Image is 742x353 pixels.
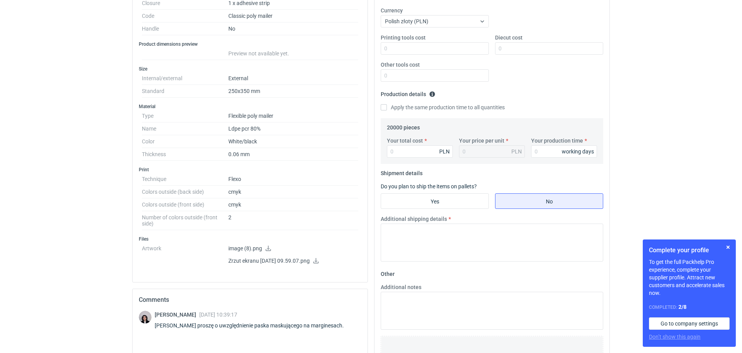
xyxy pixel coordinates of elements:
span: [PERSON_NAME] [155,312,199,318]
button: Skip for now [723,243,733,252]
dt: Standard [142,85,228,98]
span: Preview not available yet. [228,50,289,57]
label: Apply the same production time to all quantities [381,103,505,111]
label: Yes [381,193,489,209]
label: Additional notes [381,283,421,291]
label: No [495,193,603,209]
dd: Classic poly mailer [228,10,358,22]
div: PLN [439,148,450,155]
label: Your price per unit [459,137,504,145]
label: Currency [381,7,403,14]
p: image (8).png [228,245,358,252]
label: Diecut cost [495,34,523,41]
div: Completed: [649,303,730,311]
legend: 20000 pieces [387,121,420,131]
h3: Product dimensions preview [139,41,361,47]
div: PLN [511,148,522,155]
label: Additional shipping details [381,215,447,223]
legend: Other [381,268,395,277]
dt: Handle [142,22,228,35]
dt: Artwork [142,242,228,270]
label: Do you plan to ship the items on pallets? [381,183,477,189]
span: Polish złoty (PLN) [385,18,428,24]
dt: Colors outside (front side) [142,198,228,211]
dd: 250x350 mm [228,85,358,98]
p: Zrzut ekranu [DATE] 09.59.07.png [228,258,358,265]
dd: Flexible poly mailer [228,110,358,122]
dt: Internal/external [142,72,228,85]
dd: Flexo [228,173,358,186]
legend: Shipment details [381,167,423,176]
input: 0 [381,69,489,82]
input: 0 [381,42,489,55]
dt: Technique [142,173,228,186]
dt: Code [142,10,228,22]
dt: Colors outside (back side) [142,186,228,198]
dd: No [228,22,358,35]
p: To get the full Packhelp Pro experience, complete your supplier profile. Attract new customers an... [649,258,730,297]
dd: White/black [228,135,358,148]
label: Your total cost [387,137,423,145]
dd: 0.06 mm [228,148,358,161]
legend: Production details [381,88,435,97]
dd: External [228,72,358,85]
label: Other tools cost [381,61,420,69]
label: Your production time [531,137,583,145]
button: Don’t show this again [649,333,701,341]
dt: Name [142,122,228,135]
label: Printing tools cost [381,34,426,41]
input: 0 [531,145,597,158]
dt: Type [142,110,228,122]
h3: Size [139,66,361,72]
div: [PERSON_NAME] proszę o uwzględnienie paska maskującego na marginesach. [155,322,353,329]
span: [DATE] 10:39:17 [199,312,237,318]
dd: 2 [228,211,358,230]
a: Go to company settings [649,317,730,330]
dt: Thickness [142,148,228,161]
dd: cmyk [228,198,358,211]
dd: Ldpe pcr 80% [228,122,358,135]
img: Sebastian Markut [139,311,152,324]
h3: Print [139,167,361,173]
dt: Color [142,135,228,148]
dt: Number of colors outside (front side) [142,211,228,230]
div: working days [562,148,594,155]
input: 0 [387,145,453,158]
h3: Material [139,103,361,110]
h3: Files [139,236,361,242]
input: 0 [495,42,603,55]
h2: Comments [139,295,361,305]
dd: cmyk [228,186,358,198]
h1: Complete your profile [649,246,730,255]
strong: 2 / 8 [678,304,687,310]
